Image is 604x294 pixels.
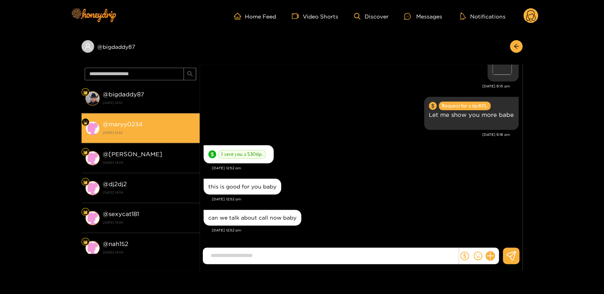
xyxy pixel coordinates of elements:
span: user [84,43,91,50]
img: Fan Level [83,120,88,125]
div: Oct. 4, 12:52 pm [204,210,301,226]
img: Fan Level [83,150,88,155]
div: can we talk about call now baby [208,214,296,221]
img: conversation [85,151,100,165]
div: [DATE] 12:52 pm [212,165,519,171]
span: dollar [460,251,469,260]
img: conversation [85,91,100,105]
div: [DATE] 6:15 pm [204,83,510,89]
img: conversation [85,121,100,135]
span: Request for a tip 30 $. [439,102,491,110]
button: dollar [459,250,471,262]
a: Video Shorts [292,13,338,20]
a: Discover [354,13,388,20]
a: Home Feed [234,13,276,20]
span: dollar-circle [429,102,437,110]
strong: [DATE] 14:08 [103,159,196,166]
strong: [DATE] 12:52 [103,129,196,136]
strong: @ sexycat181 [103,211,139,217]
img: conversation [85,211,100,225]
img: Fan Level [83,90,88,95]
strong: [DATE] 14:08 [103,249,196,256]
div: Oct. 3, 6:16 pm [424,97,519,130]
div: [DATE] 6:16 pm [204,132,510,137]
strong: @ [PERSON_NAME] [103,151,162,157]
div: Messages [404,12,442,21]
div: [DATE] 12:52 pm [212,196,519,202]
div: Oct. 4, 12:52 pm [204,145,274,163]
img: Fan Level [83,180,88,185]
img: conversation [85,181,100,195]
img: Fan Level [83,240,88,244]
div: Oct. 4, 12:52 pm [204,179,281,194]
p: Let me show you more babe [429,110,514,119]
strong: [DATE] 14:10 [103,99,196,106]
button: search [183,68,196,80]
div: [DATE] 12:52 pm [212,227,519,233]
span: dollar-circle [208,150,216,158]
img: conversation [85,241,100,255]
span: video-camera [292,13,303,20]
strong: @ bigdaddy87 [103,91,144,98]
span: search [187,71,193,78]
img: Fan Level [83,210,88,214]
div: this is good for you baby [208,183,276,190]
span: home [234,13,245,20]
strong: [DATE] 14:08 [103,219,196,226]
span: arrow-left [513,43,519,50]
strong: @ maryy0234 [103,121,143,128]
span: smile [474,251,482,260]
strong: @ dj2dj2 [103,181,127,187]
button: Notifications [458,12,508,20]
div: @bigdaddy87 [82,40,200,53]
strong: @ nah152 [103,240,128,247]
button: arrow-left [510,40,522,53]
strong: [DATE] 14:08 [103,189,196,196]
span: I sent you a $ 30 tip. [218,150,266,159]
